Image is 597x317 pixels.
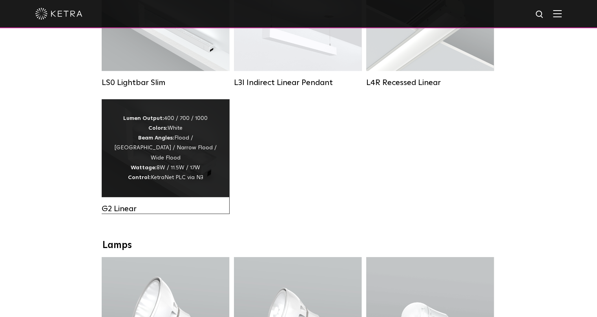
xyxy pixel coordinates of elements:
[138,135,174,141] strong: Beam Angles:
[102,204,229,214] div: G2 Linear
[148,125,168,131] strong: Colors:
[535,10,545,20] img: search icon
[35,8,82,20] img: ketra-logo-2019-white
[102,240,495,251] div: Lamps
[128,175,151,180] strong: Control:
[234,78,361,87] div: L3I Indirect Linear Pendant
[123,116,164,121] strong: Lumen Output:
[113,114,217,183] div: 400 / 700 / 1000 White Flood / [GEOGRAPHIC_DATA] / Narrow Flood / Wide Flood 8W / 11.5W / 17W Ket...
[131,165,157,170] strong: Wattage:
[366,78,494,87] div: L4R Recessed Linear
[102,78,229,87] div: LS0 Lightbar Slim
[102,99,229,214] a: G2 Linear Lumen Output:400 / 700 / 1000Colors:WhiteBeam Angles:Flood / [GEOGRAPHIC_DATA] / Narrow...
[553,10,562,17] img: Hamburger%20Nav.svg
